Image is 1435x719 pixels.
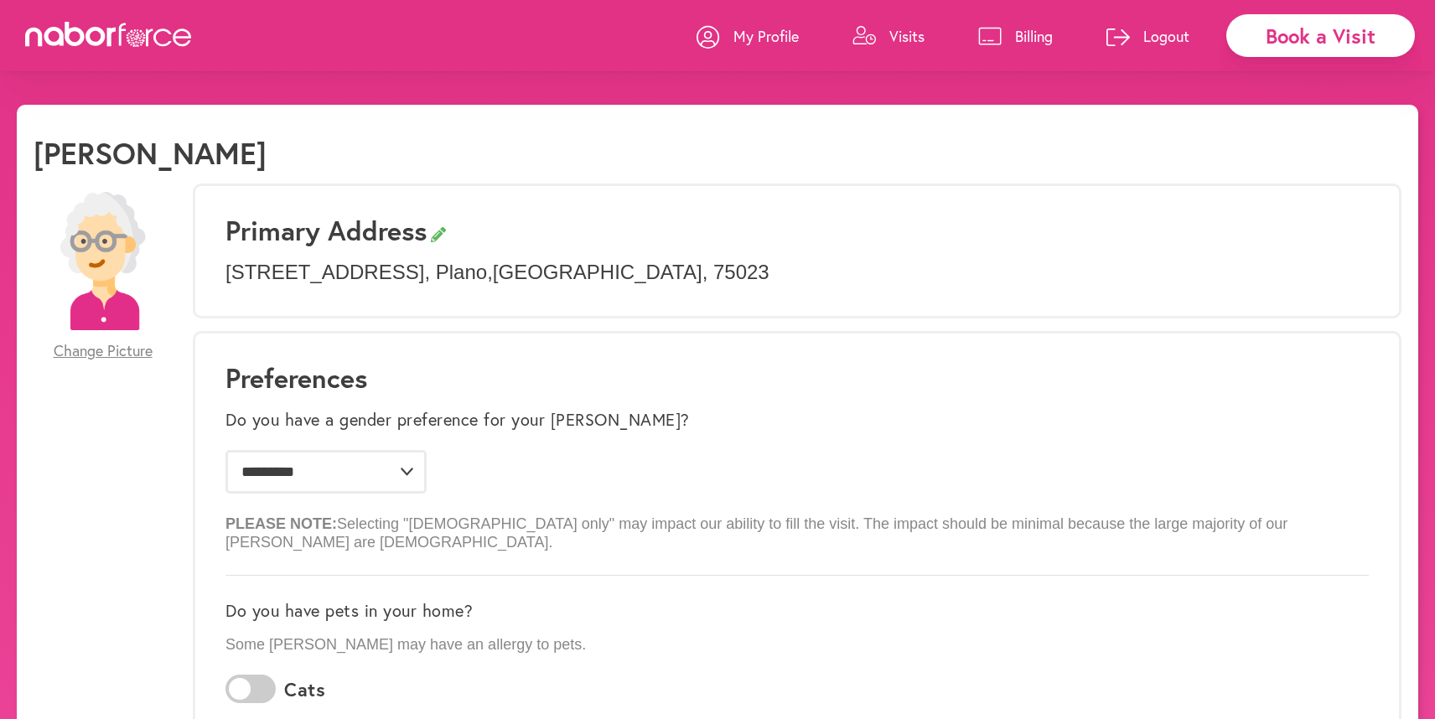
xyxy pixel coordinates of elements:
[1015,26,1053,46] p: Billing
[225,261,1369,285] p: [STREET_ADDRESS] , Plano , [GEOGRAPHIC_DATA] , 75023
[225,215,1369,246] h3: Primary Address
[54,342,153,360] span: Change Picture
[1226,14,1415,57] div: Book a Visit
[225,362,1369,394] h1: Preferences
[852,11,925,61] a: Visits
[225,636,1369,654] p: Some [PERSON_NAME] may have an allergy to pets.
[1143,26,1189,46] p: Logout
[889,26,925,46] p: Visits
[1106,11,1189,61] a: Logout
[733,26,799,46] p: My Profile
[34,135,267,171] h1: [PERSON_NAME]
[225,515,337,532] b: PLEASE NOTE:
[34,192,172,330] img: efc20bcf08b0dac87679abea64c1faab.png
[697,11,799,61] a: My Profile
[225,410,690,430] label: Do you have a gender preference for your [PERSON_NAME]?
[978,11,1053,61] a: Billing
[225,502,1369,551] p: Selecting "[DEMOGRAPHIC_DATA] only" may impact our ability to fill the visit. The impact should b...
[225,601,473,621] label: Do you have pets in your home?
[284,679,325,701] label: Cats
